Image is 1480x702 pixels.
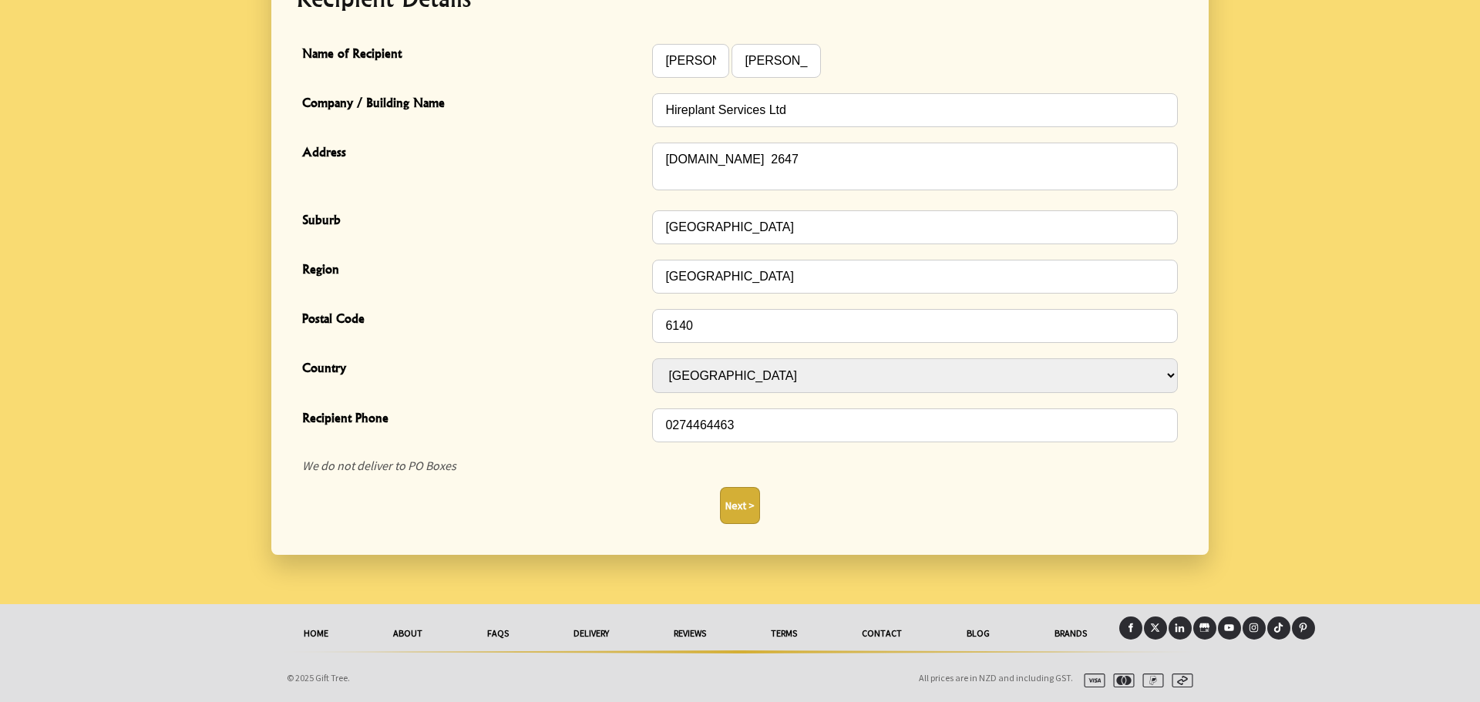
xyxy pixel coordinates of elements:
span: Suburb [302,210,644,233]
a: LinkedIn [1169,616,1192,640]
textarea: Address [652,143,1178,190]
input: Suburb [652,210,1178,244]
input: Recipient Phone [652,408,1178,442]
a: About [361,616,455,650]
span: © 2025 Gift Tree. [287,672,350,684]
button: Next > [720,487,760,524]
span: Region [302,260,644,282]
a: reviews [641,616,738,650]
span: Country [302,358,644,381]
input: Region [652,260,1178,294]
a: Contact [829,616,934,650]
a: Tiktok [1267,616,1290,640]
a: delivery [541,616,641,650]
input: Company / Building Name [652,93,1178,127]
input: Postal Code [652,309,1178,343]
em: We do not deliver to PO Boxes [302,458,456,473]
input: Name of Recipient [652,44,729,78]
a: Pinterest [1292,616,1315,640]
span: Postal Code [302,309,644,331]
span: Address [302,143,644,165]
a: Instagram [1243,616,1266,640]
span: Name of Recipient [302,44,644,66]
a: Brands [1022,616,1119,650]
a: Terms [738,616,829,650]
a: HOME [271,616,361,650]
span: Company / Building Name [302,93,644,116]
a: Facebook [1119,616,1142,640]
img: afterpay.svg [1165,673,1193,687]
select: Country [652,358,1178,393]
img: paypal.svg [1136,673,1164,687]
input: Name of Recipient [732,44,821,78]
span: Recipient Phone [302,408,644,431]
a: FAQs [455,616,541,650]
a: Blog [934,616,1022,650]
img: mastercard.svg [1107,673,1135,687]
a: Youtube [1218,616,1241,640]
span: All prices are in NZD and including GST. [919,672,1073,684]
img: visa.svg [1078,673,1105,687]
a: X (Twitter) [1144,616,1167,640]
